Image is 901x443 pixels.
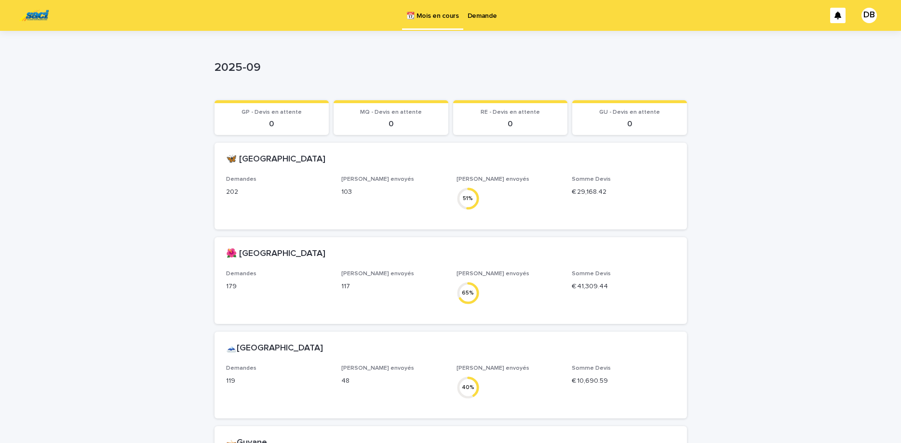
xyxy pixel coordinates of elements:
[457,288,480,298] div: 65 %
[215,61,683,75] p: 2025-09
[457,193,480,203] div: 51 %
[242,109,302,115] span: GP - Devis en attente
[220,120,323,129] p: 0
[226,249,325,259] h2: 🌺 [GEOGRAPHIC_DATA]
[572,282,675,292] p: € 41,309.44
[459,120,562,129] p: 0
[341,187,445,197] p: 103
[457,271,529,277] span: [PERSON_NAME] envoyés
[226,282,330,292] p: 179
[226,271,256,277] span: Demandes
[572,271,611,277] span: Somme Devis
[599,109,660,115] span: GU - Devis en attente
[457,382,480,392] div: 40 %
[226,187,330,197] p: 202
[572,176,611,182] span: Somme Devis
[341,282,445,292] p: 117
[578,120,681,129] p: 0
[19,6,49,25] img: UC29JcTLQ3GheANZ19ks
[572,376,675,386] p: € 10,690.59
[341,365,414,371] span: [PERSON_NAME] envoyés
[861,8,877,23] div: DB
[572,365,611,371] span: Somme Devis
[226,343,323,354] h2: 🗻[GEOGRAPHIC_DATA]
[339,120,443,129] p: 0
[341,376,445,386] p: 48
[481,109,540,115] span: RE - Devis en attente
[341,176,414,182] span: [PERSON_NAME] envoyés
[341,271,414,277] span: [PERSON_NAME] envoyés
[360,109,422,115] span: MQ - Devis en attente
[226,376,330,386] p: 119
[572,187,675,197] p: € 29,168.42
[226,176,256,182] span: Demandes
[226,154,325,165] h2: 🦋 [GEOGRAPHIC_DATA]
[226,365,256,371] span: Demandes
[457,176,529,182] span: [PERSON_NAME] envoyés
[457,365,529,371] span: [PERSON_NAME] envoyés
